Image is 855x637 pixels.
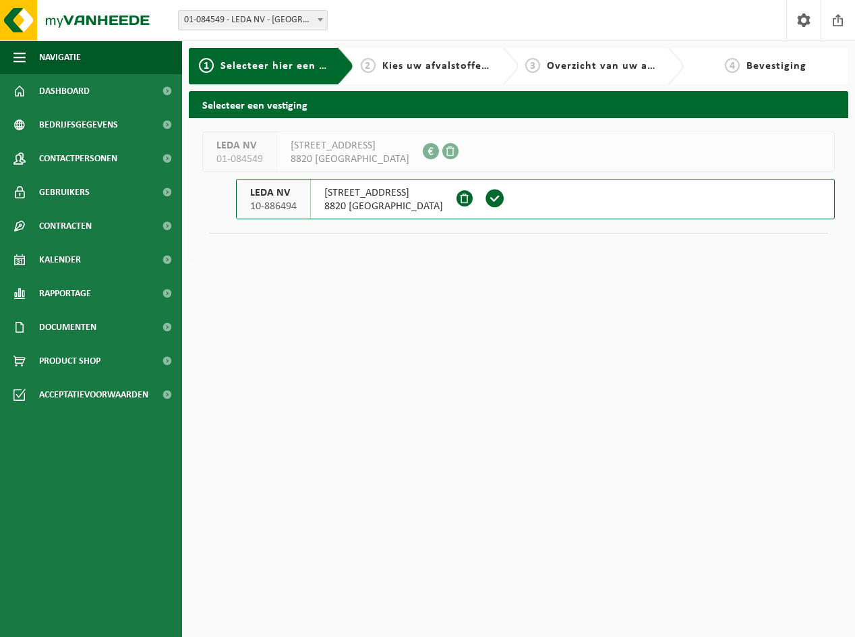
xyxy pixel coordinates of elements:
span: 2 [361,58,376,73]
span: 10-886494 [250,200,297,213]
span: Gebruikers [39,175,90,209]
span: Documenten [39,310,96,344]
span: Bedrijfsgegevens [39,108,118,142]
span: Dashboard [39,74,90,108]
span: 01-084549 - LEDA NV - TORHOUT [178,10,328,30]
span: Selecteer hier een vestiging [220,61,366,72]
h2: Selecteer een vestiging [189,91,848,117]
span: 3 [525,58,540,73]
span: Rapportage [39,277,91,310]
span: Kies uw afvalstoffen en recipiënten [382,61,568,72]
span: 4 [725,58,740,73]
span: Contracten [39,209,92,243]
span: 8820 [GEOGRAPHIC_DATA] [324,200,443,213]
span: 8820 [GEOGRAPHIC_DATA] [291,153,409,166]
span: Kalender [39,243,81,277]
span: Navigatie [39,40,81,74]
span: LEDA NV [250,186,297,200]
span: [STREET_ADDRESS] [324,186,443,200]
button: LEDA NV 10-886494 [STREET_ADDRESS]8820 [GEOGRAPHIC_DATA] [236,179,835,219]
span: Bevestiging [746,61,806,72]
span: 1 [199,58,214,73]
span: [STREET_ADDRESS] [291,139,409,153]
span: Overzicht van uw aanvraag [547,61,689,72]
span: Product Shop [39,344,100,378]
span: Contactpersonen [39,142,117,175]
span: Acceptatievoorwaarden [39,378,148,412]
span: 01-084549 [216,153,263,166]
span: LEDA NV [216,139,263,153]
span: 01-084549 - LEDA NV - TORHOUT [179,11,327,30]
